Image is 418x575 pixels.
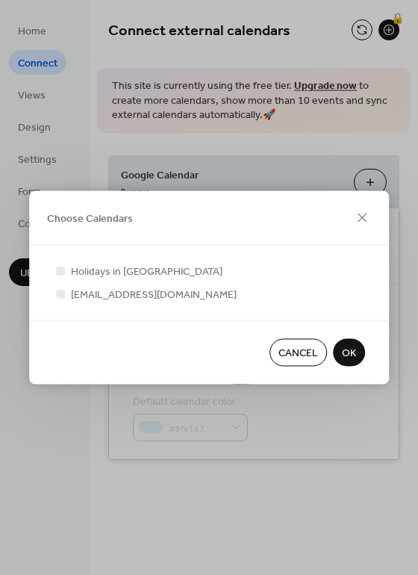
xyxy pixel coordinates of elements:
button: Cancel [269,339,327,367]
span: Holidays in [GEOGRAPHIC_DATA] [71,264,222,280]
button: OK [333,339,365,367]
span: [EMAIL_ADDRESS][DOMAIN_NAME] [71,287,237,303]
span: OK [342,346,356,361]
span: Choose Calendars [47,211,133,227]
span: Cancel [278,346,318,361]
